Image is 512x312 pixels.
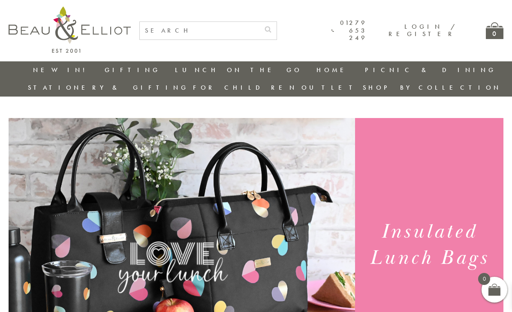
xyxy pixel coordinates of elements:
img: logo [9,6,131,53]
a: Shop by collection [363,83,501,92]
a: Outlet [301,83,358,92]
a: Gifting [105,66,160,74]
a: Home [316,66,351,74]
a: New in! [33,66,90,74]
h1: Insulated Lunch Bags [362,219,496,271]
input: SEARCH [140,22,259,39]
a: For Children [193,83,297,92]
span: 0 [478,273,490,285]
a: Picnic & Dining [365,66,496,74]
a: Lunch On The Go [175,66,302,74]
a: 0 [486,22,503,39]
a: Login / Register [389,22,456,38]
a: 01279 653 249 [331,19,367,42]
a: Stationery & Gifting [28,83,189,92]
